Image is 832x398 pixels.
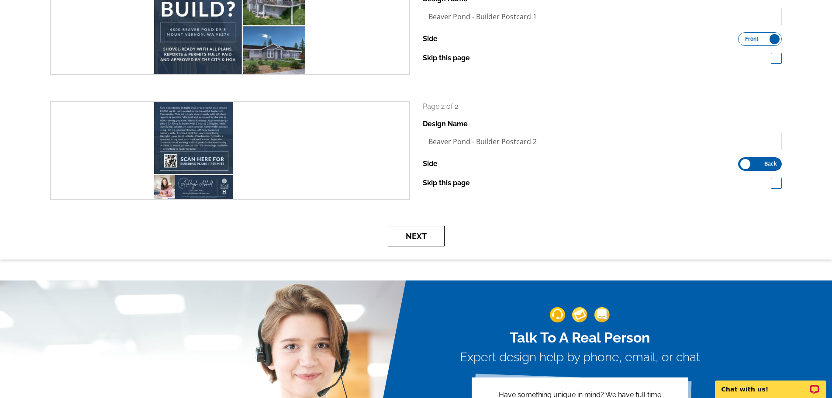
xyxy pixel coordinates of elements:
button: Next [388,226,445,246]
img: support-img-1.png [550,307,565,322]
input: File Name [423,8,782,25]
h3: Expert design help by phone, email, or chat [460,350,700,365]
h2: Talk To A Real Person [460,329,700,346]
iframe: LiveChat chat widget [709,370,832,398]
span: Back [764,162,777,166]
img: support-img-3_1.png [594,307,610,322]
label: Design Name [423,119,468,129]
label: Skip this page [423,53,470,63]
label: Side [423,34,438,44]
img: support-img-2.png [572,307,587,322]
input: File Name [423,133,782,150]
p: Page 2 of 2 [423,101,782,112]
label: Skip this page [423,178,470,188]
span: Front [745,37,759,41]
label: Side [423,159,438,169]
